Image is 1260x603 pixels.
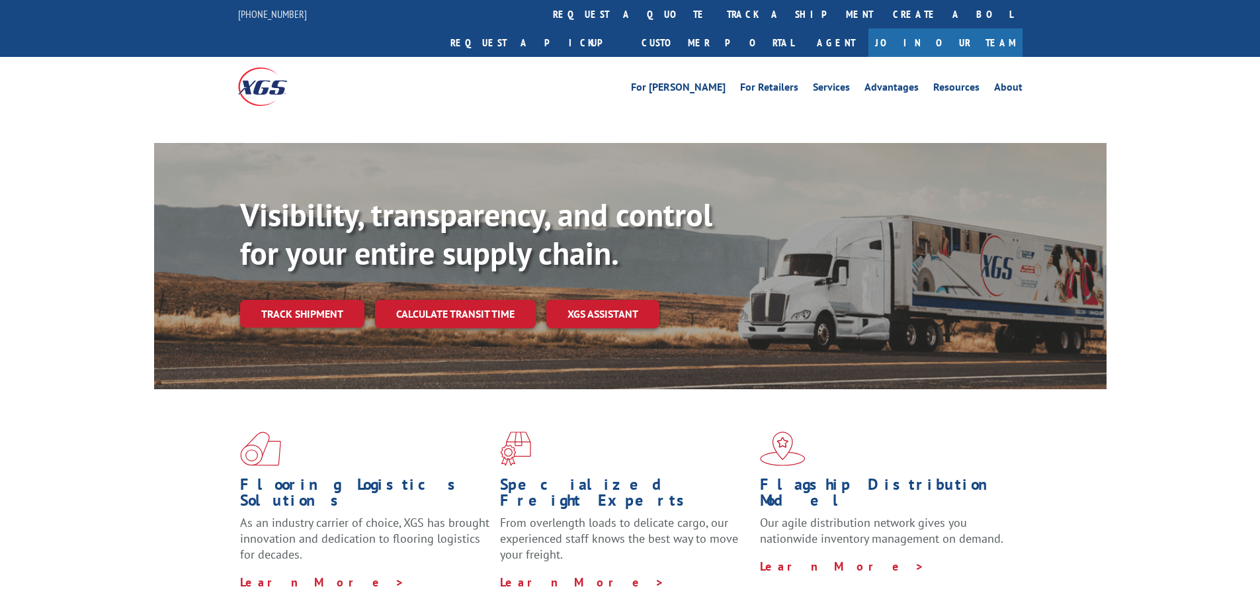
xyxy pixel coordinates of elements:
[238,7,307,21] a: [PHONE_NUMBER]
[500,477,750,515] h1: Specialized Freight Experts
[813,82,850,97] a: Services
[546,300,659,328] a: XGS ASSISTANT
[441,28,632,57] a: Request a pickup
[760,515,1003,546] span: Our agile distribution network gives you nationwide inventory management on demand.
[760,559,925,574] a: Learn More >
[994,82,1023,97] a: About
[240,515,489,562] span: As an industry carrier of choice, XGS has brought innovation and dedication to flooring logistics...
[240,194,712,273] b: Visibility, transparency, and control for your entire supply chain.
[632,28,804,57] a: Customer Portal
[868,28,1023,57] a: Join Our Team
[760,477,1010,515] h1: Flagship Distribution Model
[864,82,919,97] a: Advantages
[240,477,490,515] h1: Flooring Logistics Solutions
[500,575,665,590] a: Learn More >
[500,515,750,574] p: From overlength loads to delicate cargo, our experienced staff knows the best way to move your fr...
[760,432,806,466] img: xgs-icon-flagship-distribution-model-red
[804,28,868,57] a: Agent
[240,432,281,466] img: xgs-icon-total-supply-chain-intelligence-red
[375,300,536,328] a: Calculate transit time
[240,575,405,590] a: Learn More >
[631,82,726,97] a: For [PERSON_NAME]
[240,300,364,328] a: Track shipment
[740,82,798,97] a: For Retailers
[500,432,531,466] img: xgs-icon-focused-on-flooring-red
[933,82,980,97] a: Resources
